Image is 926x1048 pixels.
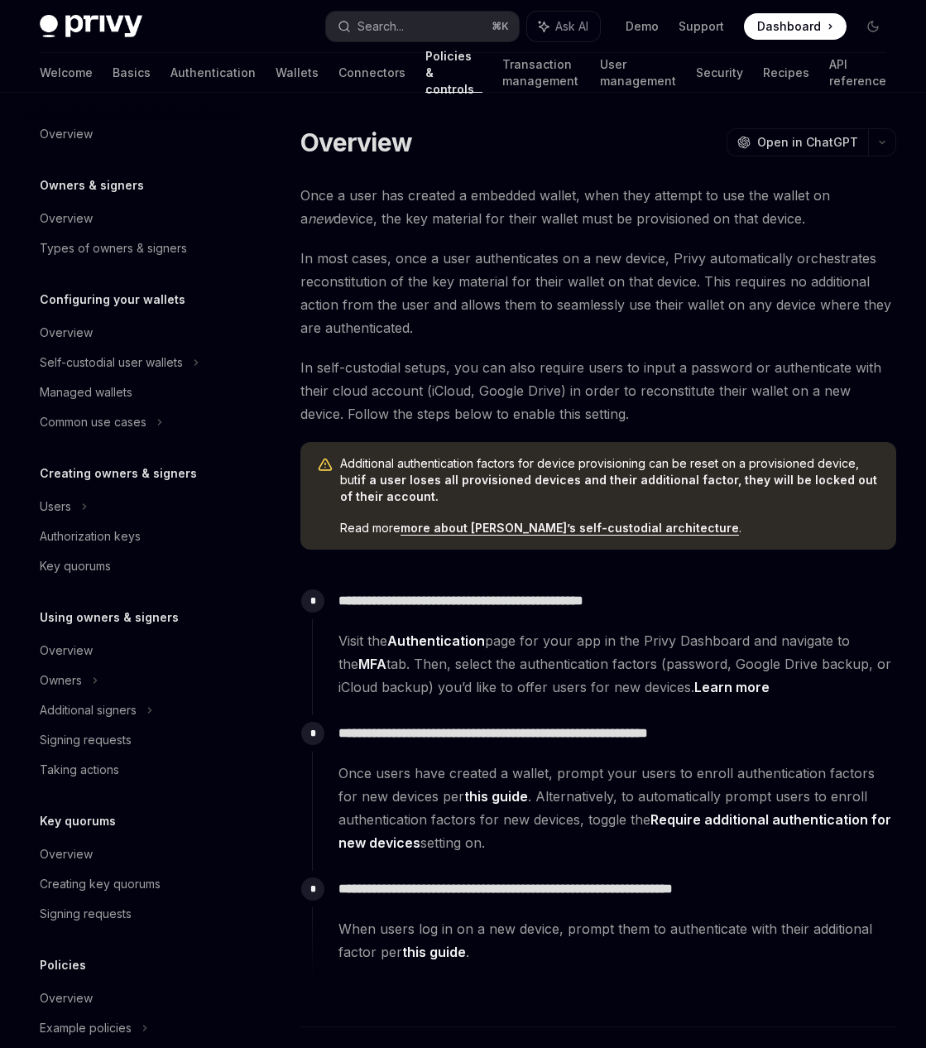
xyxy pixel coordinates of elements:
[40,175,144,195] h5: Owners & signers
[763,53,809,93] a: Recipes
[40,844,93,864] div: Overview
[26,318,238,348] a: Overview
[357,17,404,36] div: Search...
[40,874,161,894] div: Creating key quorums
[340,455,880,505] span: Additional authentication factors for device provisioning can be reset on a provisioned device, but
[40,382,132,402] div: Managed wallets
[860,13,886,40] button: Toggle dark mode
[401,521,739,536] a: more about [PERSON_NAME]’s self-custodial architecture
[757,134,858,151] span: Open in ChatGPT
[40,412,146,432] div: Common use cases
[40,238,187,258] div: Types of owners & signers
[26,377,238,407] a: Managed wallets
[696,53,743,93] a: Security
[502,53,580,93] a: Transaction management
[679,18,724,35] a: Support
[40,209,93,228] div: Overview
[338,811,891,851] strong: Require additional authentication for new devices
[26,869,238,899] a: Creating key quorums
[425,53,482,93] a: Policies & controls
[40,904,132,924] div: Signing requests
[402,944,466,961] a: this guide
[317,457,333,474] svg: Warning
[170,53,256,93] a: Authentication
[300,184,896,230] span: Once a user has created a embedded wallet, when they attempt to use the wallet on a device, the k...
[340,473,877,503] strong: if a user loses all provisioned devices and their additional factor, they will be locked out of t...
[300,247,896,339] span: In most cases, once a user authenticates on a new device, Privy automatically orchestrates recons...
[40,53,93,93] a: Welcome
[527,12,600,41] button: Ask AI
[26,551,238,581] a: Key quorums
[40,353,183,373] div: Self-custodial user wallets
[26,725,238,755] a: Signing requests
[338,53,405,93] a: Connectors
[26,983,238,1013] a: Overview
[829,53,886,93] a: API reference
[40,15,142,38] img: dark logo
[26,899,238,929] a: Signing requests
[464,788,528,805] a: this guide
[600,53,676,93] a: User management
[26,233,238,263] a: Types of owners & signers
[40,671,82,690] div: Owners
[40,556,111,576] div: Key quorums
[300,356,896,425] span: In self-custodial setups, you can also require users to input a password or authenticate with the...
[555,18,588,35] span: Ask AI
[340,520,880,536] span: Read more .
[40,608,179,627] h5: Using owners & signers
[40,497,71,517] div: Users
[626,18,659,35] a: Demo
[40,700,137,720] div: Additional signers
[308,210,333,227] em: new
[338,917,895,964] span: When users log in on a new device, prompt them to authenticate with their additional factor per .
[492,20,509,33] span: ⌘ K
[744,13,847,40] a: Dashboard
[326,12,518,41] button: Search...⌘K
[113,53,151,93] a: Basics
[26,119,238,149] a: Overview
[40,124,93,144] div: Overview
[40,290,185,310] h5: Configuring your wallets
[40,811,116,831] h5: Key quorums
[757,18,821,35] span: Dashboard
[694,679,770,696] a: Learn more
[40,730,132,750] div: Signing requests
[26,839,238,869] a: Overview
[387,632,485,649] strong: Authentication
[40,323,93,343] div: Overview
[26,522,238,551] a: Authorization keys
[40,641,93,661] div: Overview
[40,1018,132,1038] div: Example policies
[26,755,238,785] a: Taking actions
[40,955,86,975] h5: Policies
[26,204,238,233] a: Overview
[338,762,895,854] span: Once users have created a wallet, prompt your users to enroll authentication factors for new devi...
[40,464,197,483] h5: Creating owners & signers
[300,127,412,157] h1: Overview
[338,629,895,699] span: Visit the page for your app in the Privy Dashboard and navigate to the tab. Then, select the auth...
[727,128,868,156] button: Open in ChatGPT
[40,526,141,546] div: Authorization keys
[40,988,93,1008] div: Overview
[276,53,319,93] a: Wallets
[40,760,119,780] div: Taking actions
[358,656,386,672] strong: MFA
[26,636,238,666] a: Overview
